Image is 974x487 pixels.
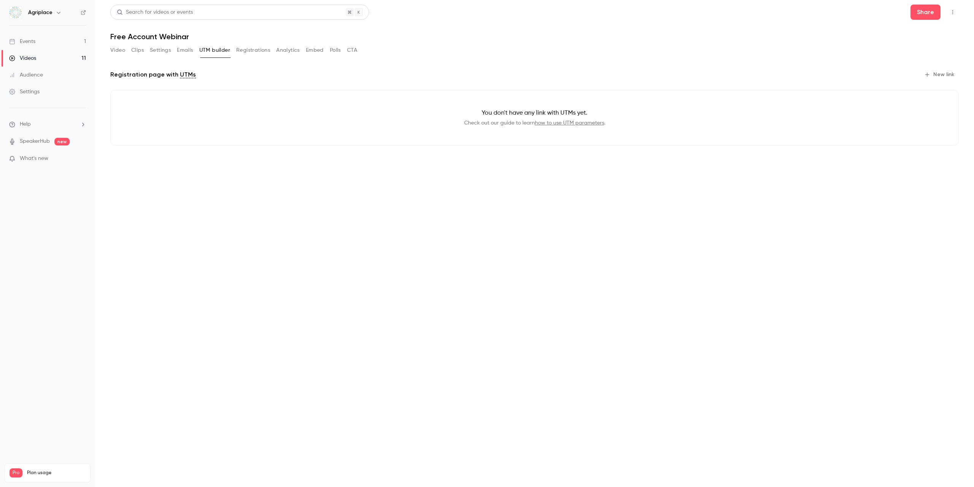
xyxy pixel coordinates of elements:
[131,44,144,56] button: Clips
[921,69,959,81] button: New link
[947,6,959,18] button: Top Bar Actions
[10,468,22,477] span: Pro
[9,38,35,45] div: Events
[20,155,48,163] span: What's new
[110,32,959,41] h1: Free Account Webinar
[9,71,43,79] div: Audience
[306,44,324,56] button: Embed
[20,120,31,128] span: Help
[276,44,300,56] button: Analytics
[110,70,196,79] p: Registration page with
[9,54,36,62] div: Videos
[10,6,22,19] img: Agriplace
[330,44,341,56] button: Polls
[9,120,86,128] li: help-dropdown-opener
[123,119,946,127] p: Check out our guide to learn .
[77,155,86,162] iframe: Noticeable Trigger
[9,88,40,96] div: Settings
[535,120,604,126] a: how to use UTM parameters
[123,109,946,118] p: You don't have any link with UTMs yet.
[28,9,53,16] h6: Agriplace
[150,44,171,56] button: Settings
[20,137,50,145] a: SpeakerHub
[180,70,196,79] a: UTMs
[199,44,230,56] button: UTM builder
[347,44,357,56] button: CTA
[27,470,86,476] span: Plan usage
[177,44,193,56] button: Emails
[110,44,125,56] button: Video
[910,5,941,20] button: Share
[54,138,70,145] span: new
[236,44,270,56] button: Registrations
[117,8,193,16] div: Search for videos or events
